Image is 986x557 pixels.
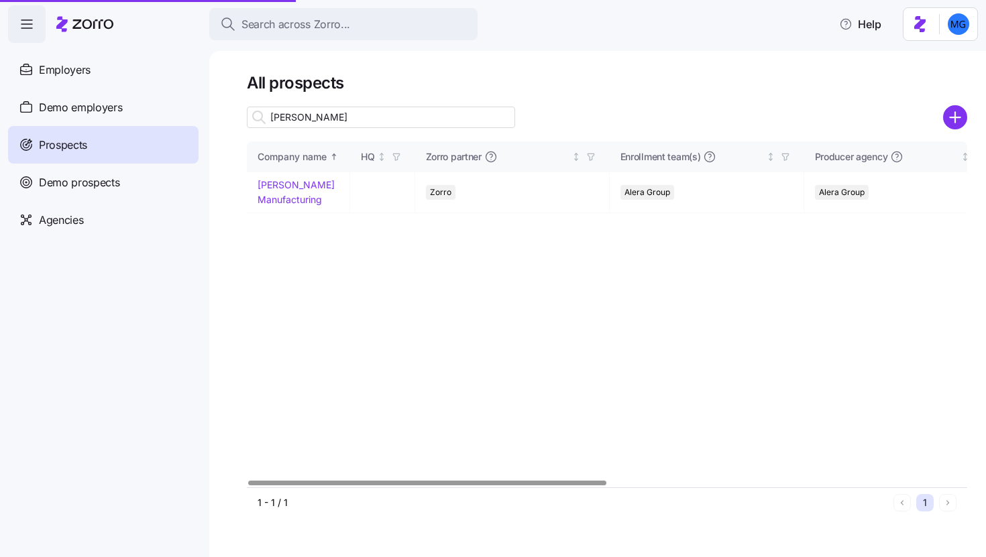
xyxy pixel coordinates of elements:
[39,99,123,116] span: Demo employers
[8,201,199,239] a: Agencies
[39,212,83,229] span: Agencies
[39,174,120,191] span: Demo prospects
[415,141,610,172] th: Zorro partnerNot sorted
[815,150,888,164] span: Producer agency
[766,152,775,162] div: Not sorted
[241,16,350,33] span: Search across Zorro...
[430,185,451,200] span: Zorro
[258,179,335,205] a: [PERSON_NAME] Manufacturing
[624,185,670,200] span: Alera Group
[8,164,199,201] a: Demo prospects
[258,149,327,164] div: Company name
[247,107,515,128] input: Search prospect
[361,149,375,164] div: HQ
[258,496,888,509] div: 1 - 1 / 1
[209,8,478,40] button: Search across Zorro...
[8,88,199,126] a: Demo employers
[350,141,415,172] th: HQNot sorted
[839,16,881,32] span: Help
[916,494,934,511] button: 1
[329,152,339,162] div: Sorted ascending
[828,11,892,38] button: Help
[610,141,804,172] th: Enrollment team(s)Not sorted
[8,126,199,164] a: Prospects
[893,494,911,511] button: Previous page
[948,13,969,35] img: 61c362f0e1d336c60eacb74ec9823875
[571,152,581,162] div: Not sorted
[961,152,970,162] div: Not sorted
[819,185,865,200] span: Alera Group
[247,141,350,172] th: Company nameSorted ascending
[426,150,482,164] span: Zorro partner
[377,152,386,162] div: Not sorted
[620,150,701,164] span: Enrollment team(s)
[8,51,199,88] a: Employers
[39,137,87,153] span: Prospects
[943,105,967,129] svg: add icon
[39,62,91,78] span: Employers
[247,72,967,93] h1: All prospects
[939,494,956,511] button: Next page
